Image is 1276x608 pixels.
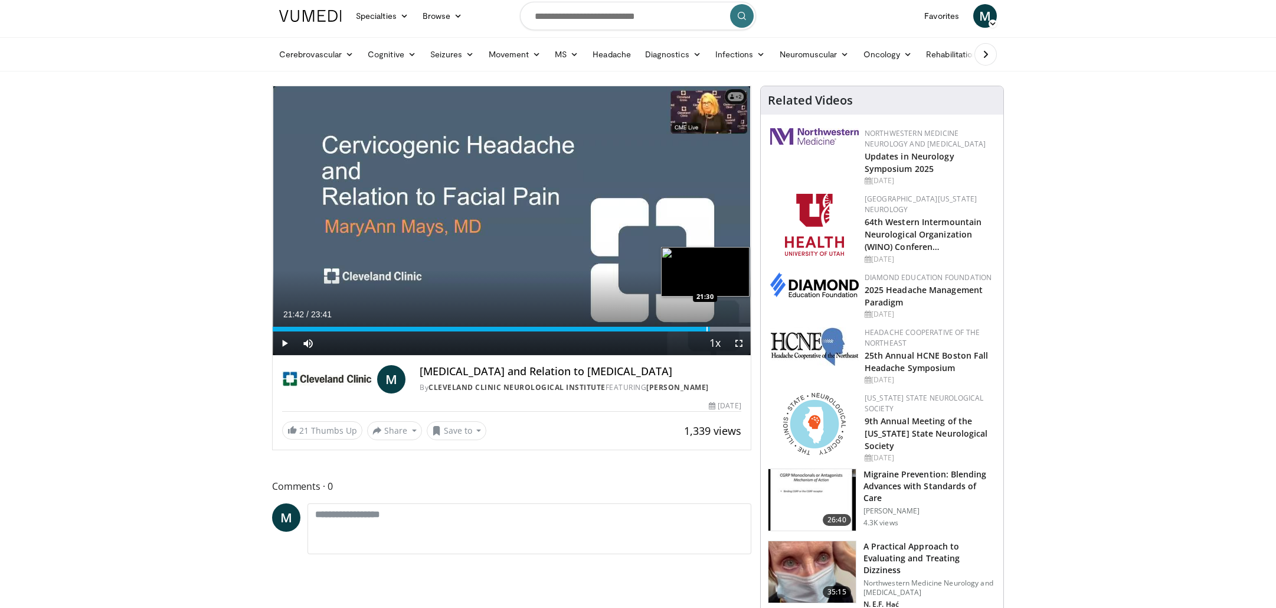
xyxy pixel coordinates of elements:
img: image.jpeg [661,247,750,297]
div: [DATE] [865,453,994,463]
button: Mute [296,331,320,355]
a: Movement [482,43,548,66]
img: 2a462fb6-9365-492a-ac79-3166a6f924d8.png.150x105_q85_autocrop_double_scale_upscale_version-0.2.jpg [770,128,859,145]
a: Neuromuscular [773,43,856,66]
button: Fullscreen [727,331,751,355]
button: Save to [427,421,487,440]
a: MS [548,43,585,66]
a: Cleveland Clinic Neurological Institute [428,382,606,392]
img: 6c52f715-17a6-4da1-9b6c-8aaf0ffc109f.jpg.150x105_q85_autocrop_double_scale_upscale_version-0.2.jpg [770,327,859,366]
a: 2025 Headache Management Paradigm [865,284,983,308]
p: 4.3K views [863,518,898,528]
p: [PERSON_NAME] [863,506,996,516]
img: VuMedi Logo [279,10,342,22]
a: M [377,365,405,394]
a: Northwestern Medicine Neurology and [MEDICAL_DATA] [865,128,986,149]
a: Updates in Neurology Symposium 2025 [865,151,954,174]
a: 26:40 Migraine Prevention: Blending Advances with Standards of Care [PERSON_NAME] 4.3K views [768,469,996,531]
a: [GEOGRAPHIC_DATA][US_STATE] Neurology [865,194,977,214]
p: Northwestern Medicine Neurology and [MEDICAL_DATA] [863,578,996,597]
a: Favorites [917,4,966,28]
h3: A Practical Approach to Evaluating and Treating Dizziness [863,541,996,576]
video-js: Video Player [273,86,751,356]
a: Cognitive [361,43,423,66]
a: [PERSON_NAME] [646,382,709,392]
div: [DATE] [709,401,741,411]
span: 1,339 views [684,424,741,438]
a: Cerebrovascular [272,43,361,66]
div: By FEATURING [420,382,741,393]
a: Headache Cooperative of the Northeast [865,327,980,348]
a: 21 Thumbs Up [282,421,362,440]
a: 64th Western Intermountain Neurological Organization (WINO) Conferen… [865,216,982,252]
button: Playback Rate [704,331,727,355]
span: Comments 0 [272,479,751,494]
a: [US_STATE] State Neurological Society [865,393,984,414]
a: Browse [415,4,470,28]
span: 21 [299,425,309,436]
span: 23:41 [311,310,332,319]
span: 35:15 [823,586,851,598]
a: Infections [708,43,773,66]
img: Cleveland Clinic Neurological Institute [282,365,372,394]
div: [DATE] [865,375,994,385]
span: / [306,310,309,319]
span: 21:42 [283,310,304,319]
img: 71a8b48c-8850-4916-bbdd-e2f3ccf11ef9.png.150x105_q85_autocrop_double_scale_upscale_version-0.2.png [783,393,846,455]
div: [DATE] [865,254,994,265]
a: M [272,503,300,532]
div: [DATE] [865,309,994,320]
img: d0406666-9e5f-4b94-941b-f1257ac5ccaf.png.150x105_q85_autocrop_double_scale_upscale_version-0.2.png [770,272,859,297]
input: Search topics, interventions [520,2,756,30]
div: [DATE] [865,175,994,186]
div: Progress Bar [273,327,751,331]
h4: Related Videos [768,93,853,108]
a: Rehabilitation [919,43,984,66]
a: Seizures [423,43,482,66]
a: M [973,4,997,28]
a: 9th Annual Meeting of the [US_STATE] State Neurological Society [865,415,988,451]
a: Diagnostics [638,43,708,66]
button: Play [273,331,296,355]
h4: [MEDICAL_DATA] and Relation to [MEDICAL_DATA] [420,365,741,378]
img: fe13bb6c-fc02-4699-94f6-c2127a22e215.150x105_q85_crop-smart_upscale.jpg [768,469,856,531]
a: Specialties [349,4,415,28]
a: Diamond Education Foundation [865,272,992,282]
span: 26:40 [823,514,851,526]
img: 62c2561d-8cd1-4995-aa81-e4e1b8930b99.150x105_q85_crop-smart_upscale.jpg [768,541,856,603]
a: 25th Annual HCNE Boston Fall Headache Symposium [865,350,989,373]
button: Share [367,421,422,440]
img: f6362829-b0a3-407d-a044-59546adfd345.png.150x105_q85_autocrop_double_scale_upscale_version-0.2.png [785,194,844,256]
a: Oncology [856,43,920,66]
a: Headache [585,43,638,66]
h3: Migraine Prevention: Blending Advances with Standards of Care [863,469,996,504]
